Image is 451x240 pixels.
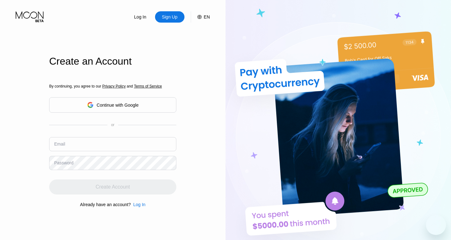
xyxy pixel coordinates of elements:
[426,215,446,235] iframe: 启动消息传送窗口的按钮
[80,202,131,207] div: Already have an account?
[133,14,147,20] div: Log In
[191,11,210,23] div: EN
[49,97,176,113] div: Continue with Google
[54,141,65,147] div: Email
[126,11,155,23] div: Log In
[49,84,176,88] div: By continuing, you agree to our
[133,202,145,207] div: Log In
[111,123,115,127] div: or
[161,14,178,20] div: Sign Up
[102,84,126,88] span: Privacy Policy
[126,84,134,88] span: and
[49,56,176,67] div: Create an Account
[54,160,73,165] div: Password
[134,84,162,88] span: Terms of Service
[204,14,210,19] div: EN
[97,103,139,108] div: Continue with Google
[155,11,184,23] div: Sign Up
[131,202,145,207] div: Log In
